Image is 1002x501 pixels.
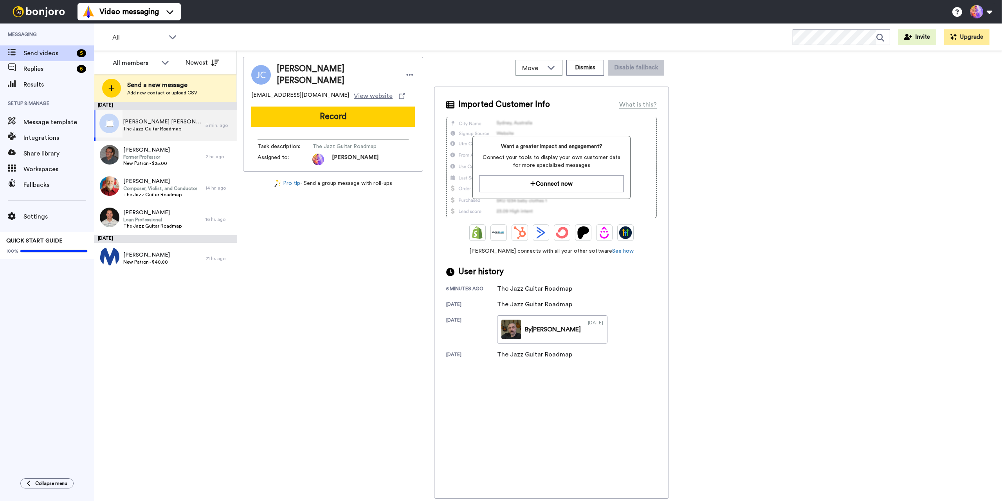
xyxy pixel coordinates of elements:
[205,154,233,160] div: 2 hr. ago
[23,212,94,221] span: Settings
[123,259,170,265] span: New Patron - $40.80
[100,145,119,165] img: 3c69c4e7-4612-4e7f-8100-6cd13742db82.jpg
[535,226,547,239] img: ActiveCampaign
[123,223,182,229] span: The Jazz Guitar Roadmap
[123,118,202,126] span: [PERSON_NAME] [PERSON_NAME]
[113,58,157,68] div: All members
[251,65,271,85] img: Image of Juan Manuel Cañero Ávila
[598,226,611,239] img: Drip
[577,226,589,239] img: Patreon
[127,80,197,90] span: Send a new message
[123,154,170,160] span: Former Professor
[205,255,233,262] div: 21 hr. ago
[9,6,68,17] img: bj-logo-header-white.svg
[123,160,170,166] span: New Patron - $25.00
[898,29,936,45] button: Invite
[123,185,197,192] span: Composer, Violist, and Conductor
[94,102,237,110] div: [DATE]
[312,143,387,150] span: The Jazz Guitar Roadmap
[180,55,225,71] button: Newest
[112,33,165,42] span: All
[354,91,405,101] a: View website
[251,91,349,101] span: [EMAIL_ADDRESS][DOMAIN_NAME]
[23,180,94,190] span: Fallbacks
[123,251,170,259] span: [PERSON_NAME]
[205,122,233,128] div: 5 min. ago
[77,65,86,73] div: 5
[446,351,497,359] div: [DATE]
[312,154,324,165] img: photo.jpg
[501,320,521,339] img: 662762d2-cf27-47ab-857f-b8f66f3c812d-thumb.jpg
[123,126,202,132] span: The Jazz Guitar Roadmap
[205,185,233,191] div: 14 hr. ago
[522,63,543,73] span: Move
[82,5,95,18] img: vm-color.svg
[77,49,86,57] div: 5
[23,165,94,174] span: Workspaces
[446,286,497,293] div: 5 minutes ago
[458,99,550,110] span: Imported Customer Info
[446,317,497,344] div: [DATE]
[205,216,233,222] div: 16 hr. ago
[492,226,505,239] img: Ontraport
[556,226,568,239] img: ConvertKit
[274,179,281,188] img: magic-wand.svg
[94,235,237,243] div: [DATE]
[23,80,94,89] span: Results
[100,208,119,227] img: cb069e0c-e1de-463f-a42a-a2a3de92ddb2.jpg
[944,29,989,45] button: Upgrade
[619,226,632,239] img: GoHighLevel
[6,238,63,244] span: QUICK START GUIDE
[446,247,657,255] span: [PERSON_NAME] connects with all your other software
[123,209,182,217] span: [PERSON_NAME]
[497,315,607,344] a: By[PERSON_NAME][DATE]
[251,107,415,127] button: Record
[274,179,300,188] a: Pro tip
[23,149,94,158] span: Share library
[258,154,312,165] span: Assigned to:
[497,300,572,309] div: The Jazz Guitar Roadmap
[123,192,197,198] span: The Jazz Guitar Roadmap
[612,248,634,254] a: See how
[20,478,74,488] button: Collapse menu
[446,301,497,309] div: [DATE]
[23,49,74,58] span: Send videos
[458,266,504,278] span: User history
[277,63,397,87] span: [PERSON_NAME] [PERSON_NAME]
[479,175,624,192] button: Connect now
[471,226,484,239] img: Shopify
[99,6,159,17] span: Video messaging
[243,179,423,188] div: - Send a group message with roll-ups
[123,217,182,223] span: Loan Professional
[514,226,526,239] img: Hubspot
[332,154,378,165] span: [PERSON_NAME]
[23,133,94,143] span: Integrations
[566,60,604,76] button: Dismiss
[123,146,170,154] span: [PERSON_NAME]
[23,64,74,74] span: Replies
[6,248,18,254] span: 100%
[497,350,572,359] div: The Jazz Guitar Roadmap
[608,60,664,76] button: Disable fallback
[619,100,657,109] div: What is this?
[479,154,624,169] span: Connect your tools to display your own customer data for more specialized messages
[354,91,393,101] span: View website
[127,90,197,96] span: Add new contact or upload CSV
[588,320,603,339] div: [DATE]
[525,325,581,334] div: By [PERSON_NAME]
[35,480,67,487] span: Collapse menu
[100,247,119,266] img: 03403dd5-18bc-46ad-ad59-9daf3f956884.png
[123,177,197,185] span: [PERSON_NAME]
[258,143,312,150] span: Task description :
[23,118,94,127] span: Message template
[479,143,624,150] span: Want a greater impact and engagement?
[497,284,572,293] div: The Jazz Guitar Roadmap
[100,176,119,196] img: 62be69e4-b5f0-463c-b1f2-aad13cf46d4f.jpg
